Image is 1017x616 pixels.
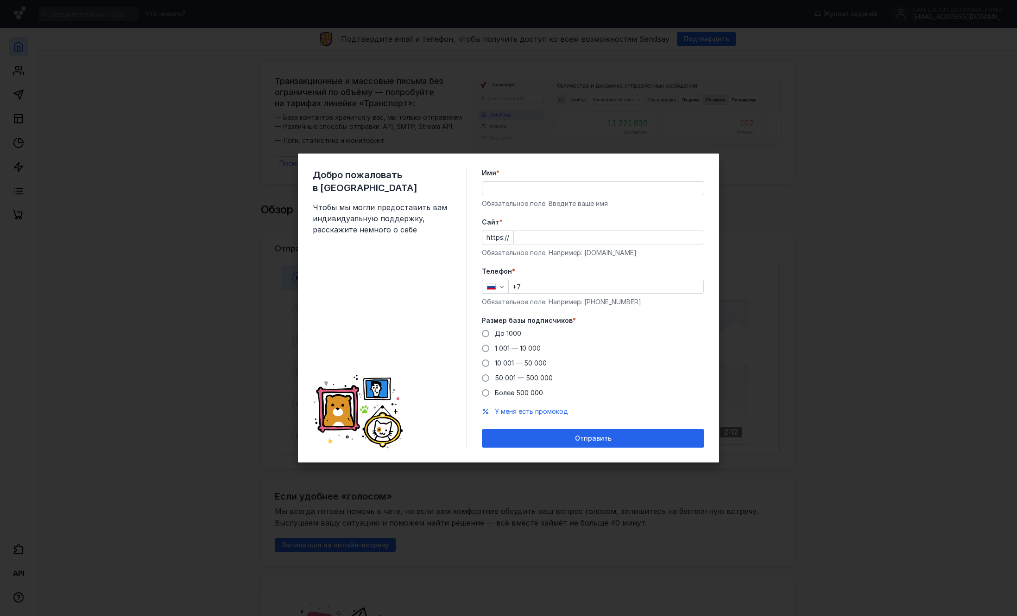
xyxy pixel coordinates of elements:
[482,199,704,208] div: Обязательное поле. Введите ваше имя
[482,248,704,257] div: Обязательное поле. Например: [DOMAIN_NAME]
[495,359,547,367] span: 10 001 — 50 000
[482,316,573,325] span: Размер базы подписчиков
[482,429,704,448] button: Отправить
[495,407,568,415] span: У меня есть промокод
[495,329,521,337] span: До 1000
[495,407,568,416] button: У меня есть промокод
[482,267,512,276] span: Телефон
[313,202,452,235] span: Чтобы мы могли предоставить вам индивидуальную поддержку, расскажите немного о себе
[482,168,496,178] span: Имя
[575,435,612,443] span: Отправить
[495,389,543,397] span: Более 500 000
[495,374,553,382] span: 50 001 — 500 000
[495,344,541,352] span: 1 001 — 10 000
[313,168,452,194] span: Добро пожаловать в [GEOGRAPHIC_DATA]
[482,297,704,307] div: Обязательное поле. Например: [PHONE_NUMBER]
[482,218,499,227] span: Cайт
